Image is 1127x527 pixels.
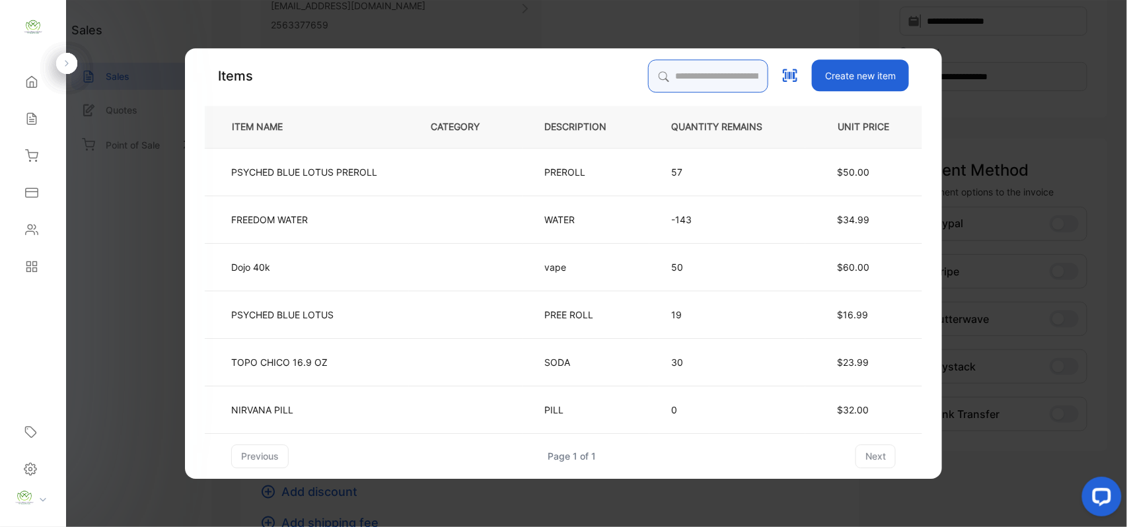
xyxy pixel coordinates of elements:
p: 50 [671,260,783,274]
p: PSYCHED BLUE LOTUS PREROLL [231,165,377,179]
p: FREEDOM WATER [231,213,308,227]
p: CATEGORY [431,120,501,134]
p: vape [544,260,579,274]
button: previous [231,444,289,468]
p: Dojo 40k [231,260,294,274]
span: $32.00 [837,404,869,415]
p: 57 [671,165,783,179]
p: PREE ROLL [544,308,593,322]
iframe: LiveChat chat widget [1072,472,1127,527]
p: 30 [671,355,783,369]
p: QUANTITY REMAINS [671,120,783,134]
button: next [855,444,896,468]
p: NIRVANA PILL [231,403,294,417]
p: UNIT PRICE [827,120,900,134]
span: $50.00 [837,166,869,178]
p: PSYCHED BLUE LOTUS [231,308,334,322]
p: -143 [671,213,783,227]
img: logo [23,17,43,37]
span: $34.99 [837,214,869,225]
button: Create new item [812,59,909,91]
p: TOPO CHICO 16.9 OZ [231,355,328,369]
p: 0 [671,403,783,417]
span: $16.99 [837,309,868,320]
p: 19 [671,308,783,322]
span: $23.99 [837,357,869,368]
p: Items [218,66,253,86]
p: DESCRIPTION [544,120,628,134]
img: profile [15,488,34,508]
p: ITEM NAME [227,120,304,134]
p: SODA [544,355,579,369]
p: WATER [544,213,579,227]
p: PILL [544,403,579,417]
p: PREROLL [544,165,585,179]
span: $60.00 [837,262,869,273]
div: Page 1 of 1 [548,449,597,463]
